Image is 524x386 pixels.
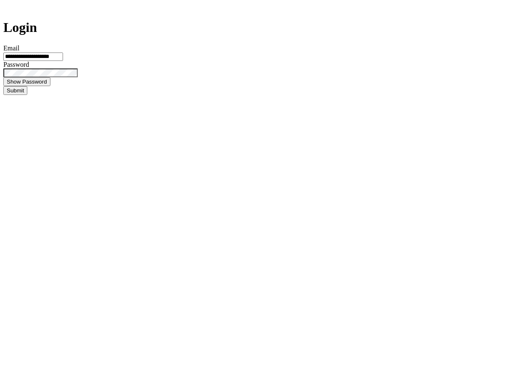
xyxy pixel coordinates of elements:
h1: Login [3,20,521,35]
label: Password [3,61,29,68]
button: Submit [3,86,27,95]
button: Show Password [3,77,50,86]
span: Show Password [7,79,47,85]
span: Submit [7,87,24,94]
label: Email [3,45,19,52]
